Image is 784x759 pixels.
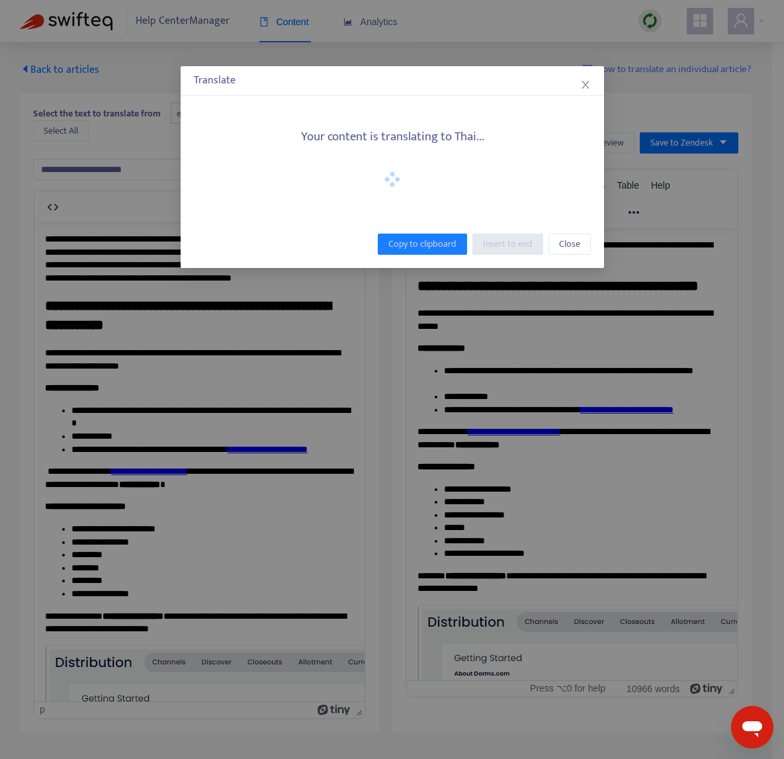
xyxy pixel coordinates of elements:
iframe: Button to launch messaging window [731,706,773,748]
button: Close [578,77,593,92]
button: Copy to clipboard [378,234,467,255]
div: Translate [194,73,591,89]
span: Close [559,237,580,251]
button: Insert to end [472,234,543,255]
h5: Your content is translating to Thai... [194,130,591,145]
button: Close [548,234,591,255]
span: close [580,79,591,90]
